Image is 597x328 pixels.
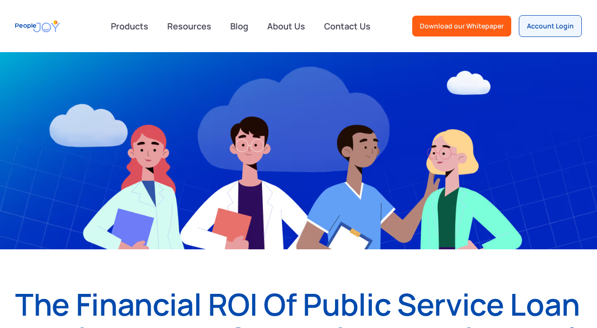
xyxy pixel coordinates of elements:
div: Account Login [527,21,574,31]
a: Contact Us [318,16,376,36]
a: Resources [162,16,217,36]
div: Download our Whitepaper [420,21,504,31]
a: Download our Whitepaper [412,16,511,36]
a: Account Login [519,15,582,37]
a: Blog [225,16,254,36]
a: About Us [262,16,311,36]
